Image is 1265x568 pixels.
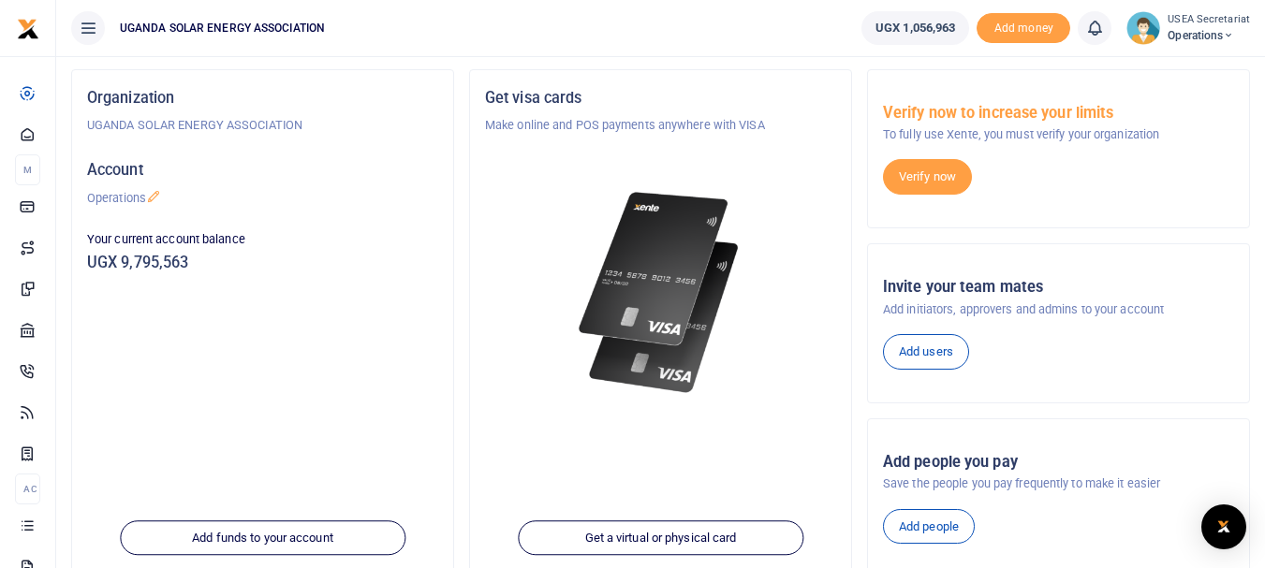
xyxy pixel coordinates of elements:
h5: UGX 9,795,563 [87,254,438,272]
h5: Organization [87,89,438,108]
p: Operations [87,189,438,208]
img: xente-_physical_cards.png [573,180,749,405]
h5: Verify now to increase your limits [883,104,1234,123]
a: Add users [883,334,969,370]
span: UGX 1,056,963 [875,19,955,37]
li: Wallet ballance [854,11,977,45]
a: Get a virtual or physical card [518,520,803,556]
img: profile-user [1126,11,1160,45]
p: Add initiators, approvers and admins to your account [883,300,1234,319]
li: Ac [15,473,40,504]
p: Make online and POS payments anywhere with VISA [485,116,836,135]
a: Add money [977,20,1070,34]
h5: Account [87,161,438,180]
h5: Invite your team mates [883,278,1234,297]
p: To fully use Xente, you must verify your organization [883,125,1234,144]
h5: Add people you pay [883,453,1234,472]
a: UGX 1,056,963 [861,11,969,45]
a: Add funds to your account [120,520,405,556]
p: Your current account balance [87,230,438,249]
span: Operations [1168,27,1250,44]
div: Open Intercom Messenger [1201,504,1246,549]
a: logo-small logo-large logo-large [17,21,39,35]
li: Toup your wallet [977,13,1070,44]
small: USEA Secretariat [1168,12,1250,28]
span: UGANDA SOLAR ENERGY ASSOCIATION [112,20,332,36]
a: Add people [883,509,975,545]
h5: Get visa cards [485,89,836,108]
p: UGANDA SOLAR ENERGY ASSOCIATION [87,116,438,135]
span: Add money [977,13,1070,44]
img: logo-small [17,18,39,40]
li: M [15,154,40,185]
a: Verify now [883,159,972,195]
a: profile-user USEA Secretariat Operations [1126,11,1250,45]
p: Save the people you pay frequently to make it easier [883,474,1234,493]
